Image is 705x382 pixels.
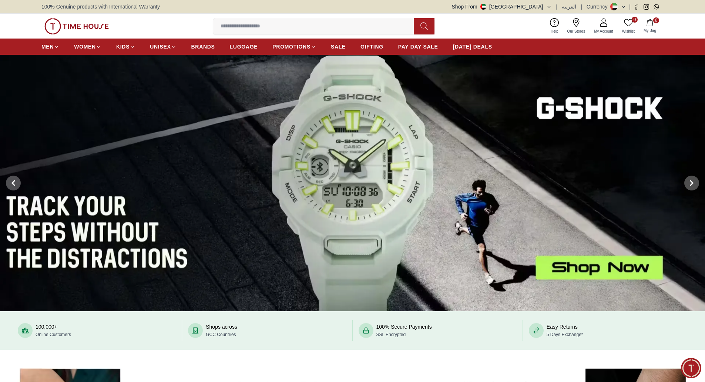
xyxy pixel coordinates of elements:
[331,43,346,50] span: SALE
[618,17,639,36] a: 0Wishlist
[41,40,59,53] a: MEN
[644,4,649,10] a: Instagram
[230,43,258,50] span: LUGGAGE
[562,3,576,10] button: العربية
[272,43,310,50] span: PROMOTIONS
[453,43,492,50] span: [DATE] DEALS
[619,29,638,34] span: Wishlist
[641,28,659,33] span: My Bag
[116,43,130,50] span: KIDS
[629,3,631,10] span: |
[376,332,406,337] span: SSL Encrypted
[480,4,486,10] img: United Arab Emirates
[41,3,160,10] span: 100% Genuine products with International Warranty
[453,40,492,53] a: [DATE] DEALS
[563,17,590,36] a: Our Stores
[206,323,237,338] div: Shops across
[398,40,438,53] a: PAY DAY SALE
[150,43,171,50] span: UNISEX
[653,17,659,23] span: 6
[548,29,561,34] span: Help
[41,43,54,50] span: MEN
[547,323,583,338] div: Easy Returns
[44,18,109,34] img: ...
[398,43,438,50] span: PAY DAY SALE
[546,17,563,36] a: Help
[230,40,258,53] a: LUGGAGE
[191,43,215,50] span: BRANDS
[74,40,101,53] a: WOMEN
[74,43,96,50] span: WOMEN
[587,3,611,10] div: Currency
[556,3,558,10] span: |
[547,332,583,337] span: 5 Days Exchange*
[36,332,71,337] span: Online Customers
[116,40,135,53] a: KIDS
[360,40,383,53] a: GIFTING
[206,332,236,337] span: GCC Countries
[36,323,71,338] div: 100,000+
[581,3,582,10] span: |
[591,29,616,34] span: My Account
[634,4,639,10] a: Facebook
[360,43,383,50] span: GIFTING
[632,17,638,23] span: 0
[331,40,346,53] a: SALE
[150,40,176,53] a: UNISEX
[654,4,659,10] a: Whatsapp
[564,29,588,34] span: Our Stores
[272,40,316,53] a: PROMOTIONS
[191,40,215,53] a: BRANDS
[376,323,432,338] div: 100% Secure Payments
[452,3,552,10] button: Shop From[GEOGRAPHIC_DATA]
[639,17,661,35] button: 6My Bag
[681,358,701,378] div: Chat Widget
